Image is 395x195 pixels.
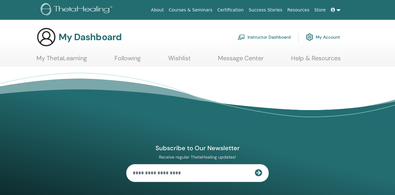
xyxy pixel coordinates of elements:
[291,54,341,66] a: Help & Resources
[126,154,269,160] p: Receive regular ThetaHealing updates!
[306,30,340,44] a: My Account
[36,54,87,66] a: My ThetaLearning
[166,4,215,16] a: Courses & Seminars
[306,32,313,42] img: cog.svg
[59,32,122,43] h3: My Dashboard
[148,4,166,16] a: About
[238,34,245,40] img: chalkboard-teacher.svg
[114,54,141,66] a: Following
[168,54,191,66] a: Wishlist
[215,4,246,16] a: Certification
[218,54,264,66] a: Message Center
[312,4,328,16] a: Store
[238,30,291,44] a: Instructor Dashboard
[126,144,269,152] h4: Subscribe to Our Newsletter
[41,3,114,17] img: logo.png
[246,4,285,16] a: Success Stories
[36,27,56,47] img: generic-user-icon.jpg
[285,4,312,16] a: Resources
